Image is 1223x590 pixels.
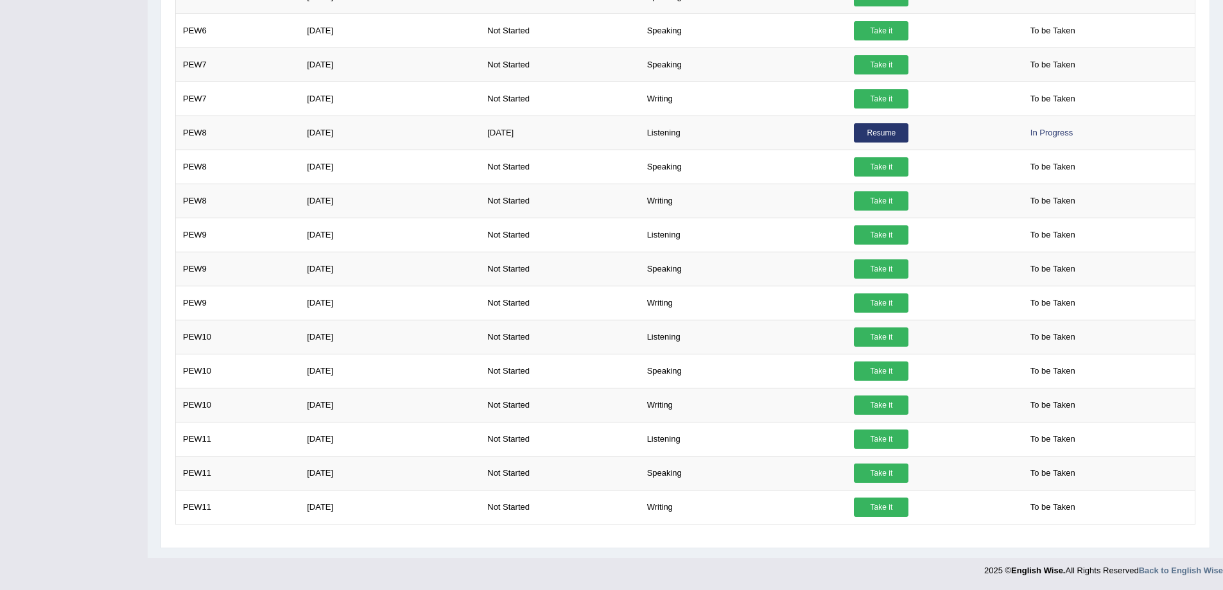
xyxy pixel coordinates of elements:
td: Not Started [480,218,639,252]
td: Speaking [640,48,847,82]
td: PEW9 [176,286,300,320]
a: Take it [854,89,908,108]
td: [DATE] [300,286,480,320]
td: Listening [640,422,847,456]
td: [DATE] [300,116,480,150]
a: Resume [854,123,908,143]
td: PEW8 [176,150,300,184]
span: To be Taken [1024,464,1082,483]
td: PEW6 [176,13,300,48]
td: Not Started [480,422,639,456]
span: To be Taken [1024,327,1082,347]
td: [DATE] [300,82,480,116]
td: Not Started [480,490,639,524]
td: [DATE] [300,456,480,490]
td: PEW10 [176,320,300,354]
span: To be Taken [1024,89,1082,108]
td: Writing [640,82,847,116]
td: Speaking [640,354,847,388]
td: PEW9 [176,252,300,286]
td: PEW10 [176,354,300,388]
td: Not Started [480,184,639,218]
td: Writing [640,490,847,524]
td: Not Started [480,456,639,490]
td: PEW11 [176,456,300,490]
td: Speaking [640,150,847,184]
td: PEW10 [176,388,300,422]
span: To be Taken [1024,157,1082,177]
td: [DATE] [300,320,480,354]
a: Take it [854,293,908,313]
a: Take it [854,259,908,279]
td: PEW8 [176,184,300,218]
a: Take it [854,327,908,347]
td: PEW7 [176,48,300,82]
span: To be Taken [1024,225,1082,245]
td: [DATE] [300,252,480,286]
a: Back to English Wise [1139,566,1223,575]
span: To be Taken [1024,259,1082,279]
td: [DATE] [300,490,480,524]
td: Not Started [480,388,639,422]
td: Not Started [480,354,639,388]
span: To be Taken [1024,395,1082,415]
a: Take it [854,395,908,415]
td: Speaking [640,252,847,286]
strong: English Wise. [1011,566,1065,575]
div: 2025 © All Rights Reserved [984,558,1223,577]
td: Not Started [480,82,639,116]
span: To be Taken [1024,191,1082,211]
div: In Progress [1024,123,1079,143]
td: PEW9 [176,218,300,252]
span: To be Taken [1024,55,1082,74]
td: [DATE] [300,13,480,48]
span: To be Taken [1024,361,1082,381]
td: Writing [640,388,847,422]
a: Take it [854,498,908,517]
td: PEW7 [176,82,300,116]
td: Not Started [480,150,639,184]
td: [DATE] [300,150,480,184]
td: Writing [640,184,847,218]
td: Writing [640,286,847,320]
td: [DATE] [300,354,480,388]
a: Take it [854,55,908,74]
td: PEW11 [176,422,300,456]
a: Take it [854,361,908,381]
td: [DATE] [300,422,480,456]
td: Not Started [480,13,639,48]
a: Take it [854,157,908,177]
td: Not Started [480,320,639,354]
td: Listening [640,116,847,150]
a: Take it [854,225,908,245]
a: Take it [854,21,908,40]
td: Not Started [480,286,639,320]
td: PEW11 [176,490,300,524]
td: [DATE] [300,218,480,252]
td: Listening [640,320,847,354]
td: Speaking [640,13,847,48]
td: [DATE] [300,184,480,218]
td: Listening [640,218,847,252]
td: PEW8 [176,116,300,150]
a: Take it [854,429,908,449]
span: To be Taken [1024,429,1082,449]
td: Not Started [480,252,639,286]
a: Take it [854,191,908,211]
td: [DATE] [300,48,480,82]
td: Not Started [480,48,639,82]
a: Take it [854,464,908,483]
span: To be Taken [1024,498,1082,517]
td: Speaking [640,456,847,490]
td: [DATE] [480,116,639,150]
span: To be Taken [1024,293,1082,313]
span: To be Taken [1024,21,1082,40]
td: [DATE] [300,388,480,422]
